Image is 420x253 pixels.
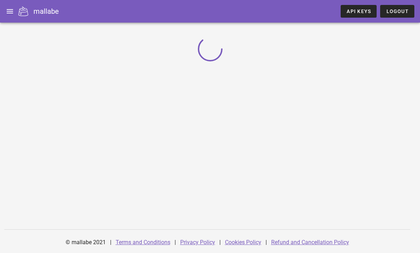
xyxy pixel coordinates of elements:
[219,234,221,251] div: |
[110,234,111,251] div: |
[380,5,414,18] button: Logout
[341,5,377,18] a: API Keys
[266,234,267,251] div: |
[386,8,409,14] span: Logout
[116,239,170,246] a: Terms and Conditions
[34,6,59,17] div: mallabe
[175,234,176,251] div: |
[346,8,371,14] span: API Keys
[61,234,110,251] div: © mallabe 2021
[225,239,261,246] a: Cookies Policy
[271,239,349,246] a: Refund and Cancellation Policy
[180,239,215,246] a: Privacy Policy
